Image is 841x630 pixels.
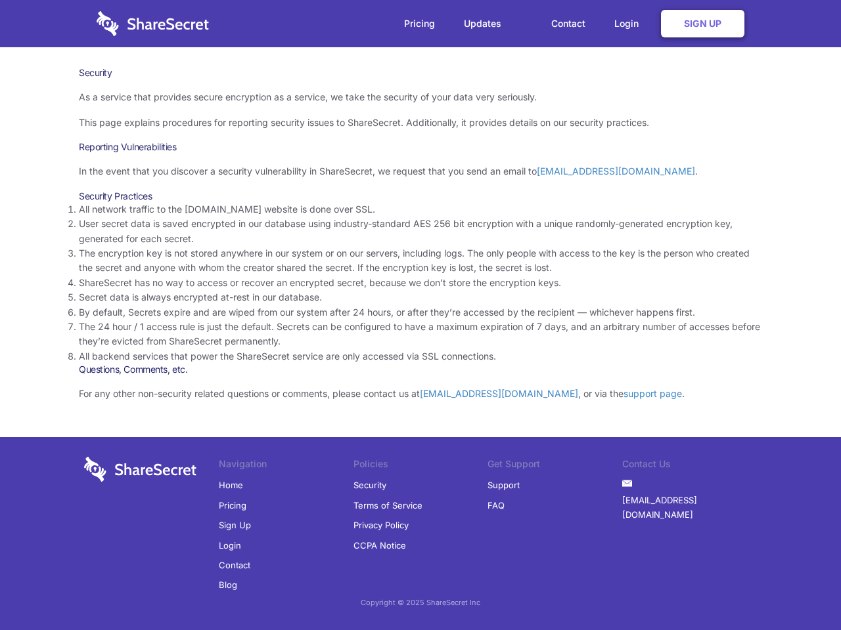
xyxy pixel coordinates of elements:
[79,246,762,276] li: The encryption key is not stored anywhere in our system or on our servers, including logs. The on...
[79,305,762,320] li: By default, Secrets expire and are wiped from our system after 24 hours, or after they’re accesse...
[219,555,250,575] a: Contact
[79,67,762,79] h1: Security
[84,457,196,482] img: logo-wordmark-white-trans-d4663122ce5f474addd5e946df7df03e33cb6a1c49d2221995e7729f52c070b2.svg
[219,475,243,495] a: Home
[79,115,762,130] p: This page explains procedures for reporting security issues to ShareSecret. Additionally, it prov...
[622,457,757,475] li: Contact Us
[537,165,695,177] a: [EMAIL_ADDRESS][DOMAIN_NAME]
[219,495,246,515] a: Pricing
[79,320,762,349] li: The 24 hour / 1 access rule is just the default. Secrets can be configured to have a maximum expi...
[79,387,762,401] p: For any other non-security related questions or comments, please contact us at , or via the .
[79,276,762,290] li: ShareSecret has no way to access or recover an encrypted secret, because we don’t store the encry...
[538,3,599,44] a: Contact
[661,10,744,37] a: Sign Up
[353,475,386,495] a: Security
[79,164,762,178] p: In the event that you discover a security vulnerability in ShareSecret, we request that you send ...
[219,515,251,535] a: Sign Up
[219,575,237,595] a: Blog
[79,349,762,364] li: All backend services that power the ShareSecret service are only accessed via SSL connections.
[79,141,762,153] h3: Reporting Vulnerabilities
[79,364,762,375] h3: Questions, Comments, etc.
[219,457,353,475] li: Navigation
[601,3,658,44] a: Login
[79,190,762,202] h3: Security Practices
[97,11,209,36] img: logo-wordmark-white-trans-d4663122ce5f474addd5e946df7df03e33cb6a1c49d2221995e7729f52c070b2.svg
[353,495,422,515] a: Terms of Service
[79,202,762,217] li: All network traffic to the [DOMAIN_NAME] website is done over SSL.
[79,90,762,104] p: As a service that provides secure encryption as a service, we take the security of your data very...
[420,388,578,399] a: [EMAIL_ADDRESS][DOMAIN_NAME]
[353,457,488,475] li: Policies
[488,495,505,515] a: FAQ
[488,475,520,495] a: Support
[391,3,448,44] a: Pricing
[219,535,241,555] a: Login
[488,457,622,475] li: Get Support
[79,290,762,304] li: Secret data is always encrypted at-rest in our database.
[353,535,406,555] a: CCPA Notice
[79,217,762,246] li: User secret data is saved encrypted in our database using industry-standard AES 256 bit encryptio...
[353,515,409,535] a: Privacy Policy
[622,490,757,525] a: [EMAIL_ADDRESS][DOMAIN_NAME]
[624,388,682,399] a: support page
